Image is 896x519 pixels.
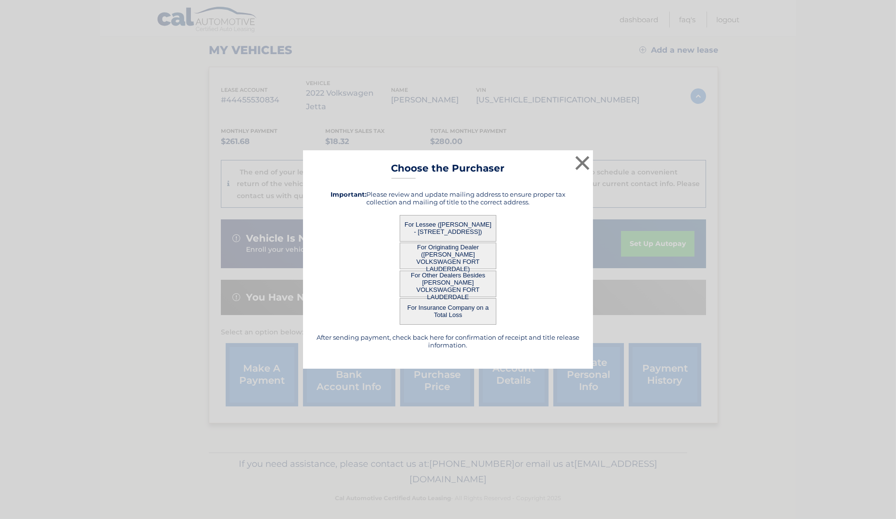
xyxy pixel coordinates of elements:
[331,190,366,198] strong: Important:
[573,153,592,173] button: ×
[400,243,496,269] button: For Originating Dealer ([PERSON_NAME] VOLKSWAGEN FORT LAUDERDALE)
[391,162,505,179] h3: Choose the Purchaser
[400,298,496,325] button: For Insurance Company on a Total Loss
[315,190,581,206] h5: Please review and update mailing address to ensure proper tax collection and mailing of title to ...
[400,271,496,297] button: For Other Dealers Besides [PERSON_NAME] VOLKSWAGEN FORT LAUDERDALE
[315,333,581,349] h5: After sending payment, check back here for confirmation of receipt and title release information.
[400,215,496,242] button: For Lessee ([PERSON_NAME] - [STREET_ADDRESS])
